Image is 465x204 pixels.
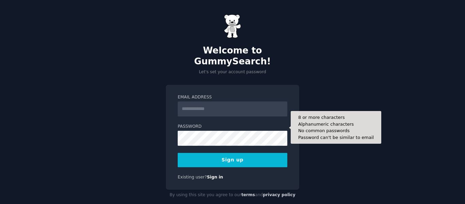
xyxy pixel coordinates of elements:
[178,175,207,179] span: Existing user?
[241,192,255,197] a: terms
[166,190,299,201] div: By using this site you agree to our and
[224,14,241,38] img: Gummy Bear
[178,94,287,100] label: Email Address
[178,153,287,167] button: Sign up
[263,192,295,197] a: privacy policy
[166,69,299,75] p: Let's set your account password
[166,45,299,67] h2: Welcome to GummySearch!
[178,124,287,130] label: Password
[207,175,223,179] a: Sign in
